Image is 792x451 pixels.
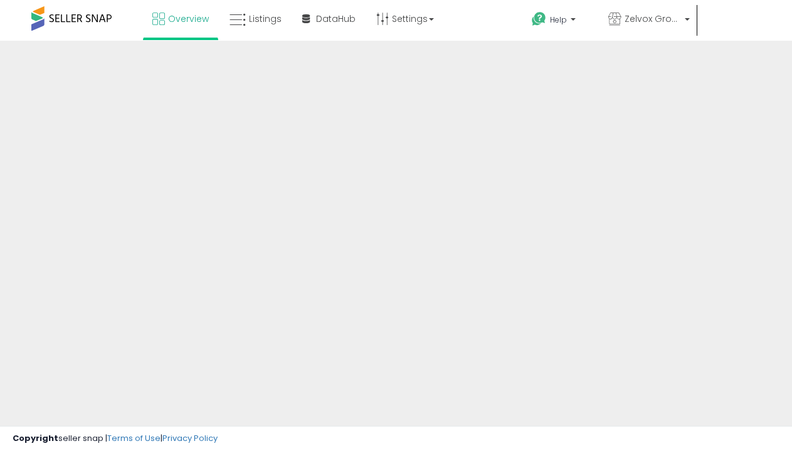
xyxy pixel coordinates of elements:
span: Zelvox Group LLC [625,13,681,25]
span: Overview [168,13,209,25]
i: Get Help [531,11,547,27]
span: Listings [249,13,282,25]
strong: Copyright [13,432,58,444]
a: Privacy Policy [162,432,218,444]
div: seller snap | | [13,433,218,445]
a: Terms of Use [107,432,161,444]
a: Help [522,2,597,41]
span: Help [550,14,567,25]
span: DataHub [316,13,356,25]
